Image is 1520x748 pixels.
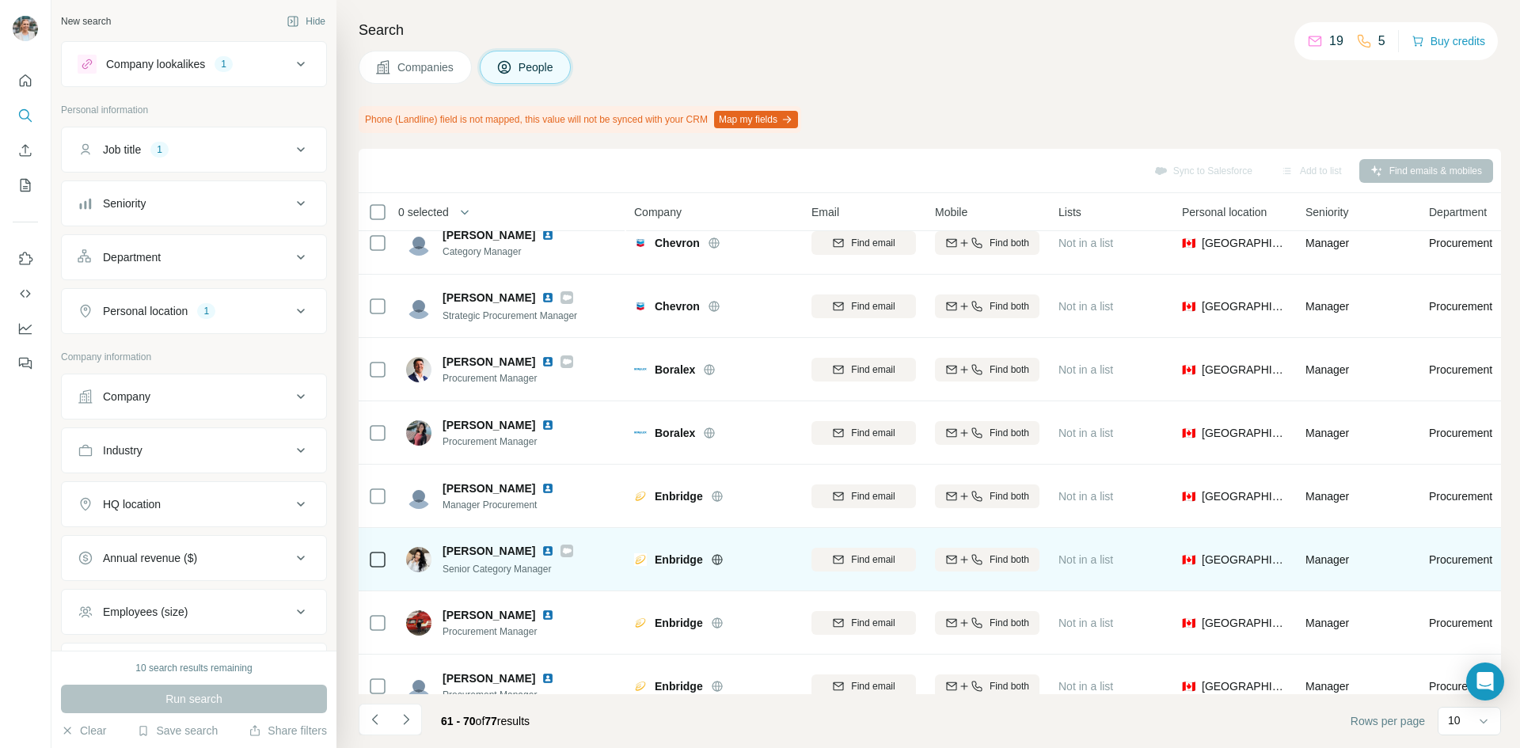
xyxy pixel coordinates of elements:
[61,14,111,28] div: New search
[1305,300,1349,313] span: Manager
[443,290,535,306] span: [PERSON_NAME]
[406,547,431,572] img: Avatar
[215,57,233,71] div: 1
[1429,235,1492,251] span: Procurement
[811,611,916,635] button: Find email
[1305,553,1349,566] span: Manager
[811,231,916,255] button: Find email
[935,231,1039,255] button: Find both
[851,363,895,377] span: Find email
[935,358,1039,382] button: Find both
[150,142,169,157] div: 1
[1305,204,1348,220] span: Seniority
[990,679,1029,693] span: Find both
[811,358,916,382] button: Find email
[137,723,218,739] button: Save search
[1412,30,1485,52] button: Buy credits
[811,548,916,571] button: Find email
[103,249,161,265] div: Department
[443,607,535,623] span: [PERSON_NAME]
[103,442,142,458] div: Industry
[443,543,535,559] span: [PERSON_NAME]
[62,378,326,416] button: Company
[13,66,38,95] button: Quick start
[990,299,1029,313] span: Find both
[397,59,455,75] span: Companies
[443,354,535,370] span: [PERSON_NAME]
[519,59,555,75] span: People
[443,417,535,433] span: [PERSON_NAME]
[634,617,647,629] img: Logo of Enbridge
[1182,298,1195,314] span: 🇨🇦
[406,357,431,382] img: Avatar
[62,131,326,169] button: Job title1
[541,482,554,495] img: LinkedIn logo
[1429,488,1492,504] span: Procurement
[1305,427,1349,439] span: Manager
[13,279,38,308] button: Use Surfe API
[1058,237,1113,249] span: Not in a list
[655,362,695,378] span: Boralex
[103,142,141,158] div: Job title
[1182,204,1267,220] span: Personal location
[62,184,326,222] button: Seniority
[359,704,390,735] button: Navigate to previous page
[634,300,647,313] img: Logo of Chevron
[484,715,497,727] span: 77
[1466,663,1504,701] div: Open Intercom Messenger
[655,488,703,504] span: Enbridge
[103,550,197,566] div: Annual revenue ($)
[406,484,431,509] img: Avatar
[197,304,215,318] div: 1
[443,371,573,385] span: Procurement Manager
[13,136,38,165] button: Enrich CSV
[655,298,700,314] span: Chevron
[851,679,895,693] span: Find email
[935,294,1039,318] button: Find both
[103,496,161,512] div: HQ location
[851,236,895,250] span: Find email
[1182,615,1195,631] span: 🇨🇦
[1429,362,1492,378] span: Procurement
[359,19,1501,41] h4: Search
[851,489,895,503] span: Find email
[935,674,1039,698] button: Find both
[1058,300,1113,313] span: Not in a list
[275,9,336,33] button: Hide
[541,229,554,241] img: LinkedIn logo
[406,230,431,256] img: Avatar
[541,355,554,368] img: LinkedIn logo
[1182,235,1195,251] span: 🇨🇦
[441,715,476,727] span: 61 - 70
[443,625,573,639] span: Procurement Manager
[990,489,1029,503] span: Find both
[406,420,431,446] img: Avatar
[61,350,327,364] p: Company information
[811,204,839,220] span: Email
[935,611,1039,635] button: Find both
[1305,680,1349,693] span: Manager
[1429,204,1487,220] span: Department
[1058,617,1113,629] span: Not in a list
[62,45,326,83] button: Company lookalikes1
[1202,362,1286,378] span: [GEOGRAPHIC_DATA]
[1429,615,1492,631] span: Procurement
[541,545,554,557] img: LinkedIn logo
[935,204,967,220] span: Mobile
[441,715,530,727] span: results
[443,480,535,496] span: [PERSON_NAME]
[990,552,1029,567] span: Find both
[1058,680,1113,693] span: Not in a list
[62,292,326,330] button: Personal location1
[1429,425,1492,441] span: Procurement
[1182,362,1195,378] span: 🇨🇦
[103,604,188,620] div: Employees (size)
[1058,553,1113,566] span: Not in a list
[13,349,38,378] button: Feedback
[634,204,682,220] span: Company
[851,426,895,440] span: Find email
[634,427,647,439] img: Logo of Boralex
[1429,298,1492,314] span: Procurement
[1058,204,1081,220] span: Lists
[406,674,431,699] img: Avatar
